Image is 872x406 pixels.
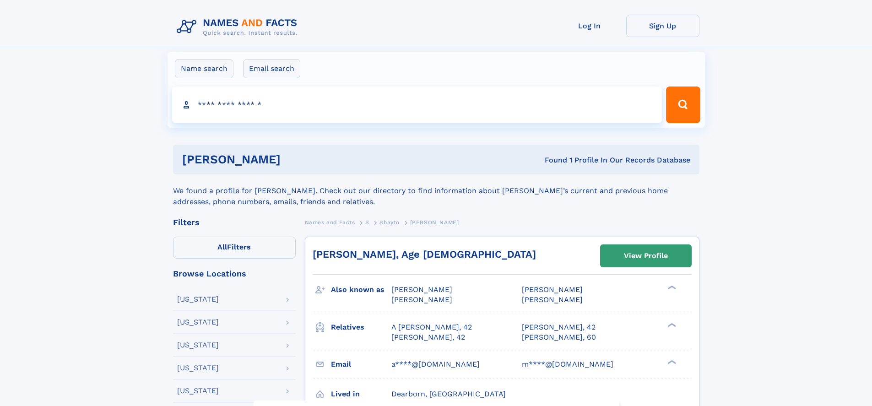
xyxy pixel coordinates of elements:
[666,322,677,328] div: ❯
[177,364,219,372] div: [US_STATE]
[553,15,626,37] a: Log In
[173,270,296,278] div: Browse Locations
[391,322,472,332] a: A [PERSON_NAME], 42
[522,295,583,304] span: [PERSON_NAME]
[331,357,391,372] h3: Email
[666,359,677,365] div: ❯
[624,245,668,266] div: View Profile
[626,15,699,37] a: Sign Up
[522,332,596,342] a: [PERSON_NAME], 60
[522,322,596,332] a: [PERSON_NAME], 42
[177,296,219,303] div: [US_STATE]
[173,15,305,39] img: Logo Names and Facts
[379,219,400,226] span: Shayto
[666,87,700,123] button: Search Button
[365,217,369,228] a: S
[331,386,391,402] h3: Lived in
[305,217,355,228] a: Names and Facts
[172,87,662,123] input: search input
[177,319,219,326] div: [US_STATE]
[365,219,369,226] span: S
[522,285,583,294] span: [PERSON_NAME]
[666,285,677,291] div: ❯
[182,154,413,165] h1: [PERSON_NAME]
[173,174,699,207] div: We found a profile for [PERSON_NAME]. Check out our directory to find information about [PERSON_N...
[175,59,233,78] label: Name search
[331,282,391,298] h3: Also known as
[173,237,296,259] label: Filters
[177,341,219,349] div: [US_STATE]
[391,332,465,342] a: [PERSON_NAME], 42
[391,285,452,294] span: [PERSON_NAME]
[412,155,690,165] div: Found 1 Profile In Our Records Database
[391,390,506,398] span: Dearborn, [GEOGRAPHIC_DATA]
[379,217,400,228] a: Shayto
[601,245,691,267] a: View Profile
[331,319,391,335] h3: Relatives
[173,218,296,227] div: Filters
[313,249,536,260] a: [PERSON_NAME], Age [DEMOGRAPHIC_DATA]
[243,59,300,78] label: Email search
[177,387,219,395] div: [US_STATE]
[217,243,227,251] span: All
[391,295,452,304] span: [PERSON_NAME]
[410,219,459,226] span: [PERSON_NAME]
